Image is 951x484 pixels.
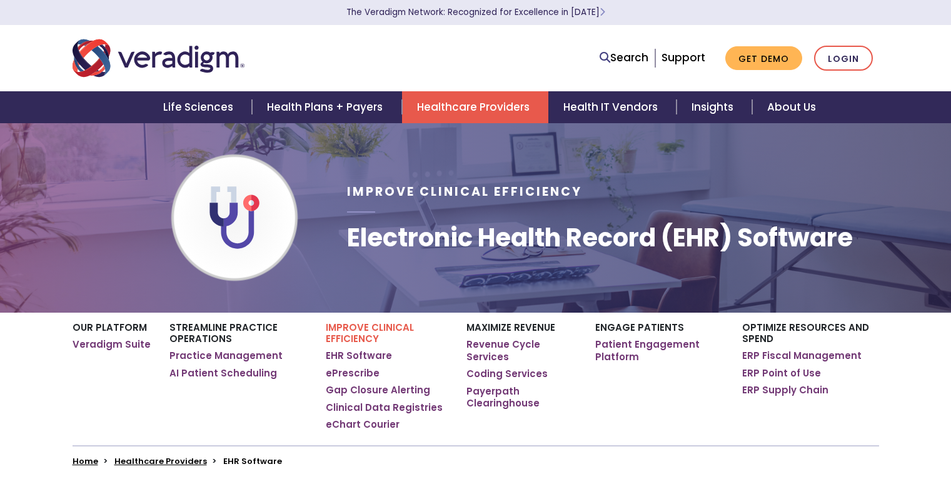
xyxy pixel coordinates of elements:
a: Healthcare Providers [114,455,207,467]
a: Home [73,455,98,467]
a: The Veradigm Network: Recognized for Excellence in [DATE]Learn More [346,6,605,18]
a: Get Demo [725,46,802,71]
a: Veradigm Suite [73,338,151,351]
a: Life Sciences [148,91,252,123]
a: Login [814,46,873,71]
a: About Us [752,91,831,123]
a: Patient Engagement Platform [595,338,723,363]
img: Veradigm logo [73,38,244,79]
a: Insights [677,91,752,123]
a: Support [662,50,705,65]
a: Coding Services [466,368,548,380]
a: ePrescribe [326,367,380,380]
a: eChart Courier [326,418,400,431]
span: Improve Clinical Efficiency [347,183,582,200]
a: Payerpath Clearinghouse [466,385,576,410]
a: AI Patient Scheduling [169,367,277,380]
a: Practice Management [169,350,283,362]
a: Search [600,49,648,66]
a: ERP Point of Use [742,367,821,380]
a: Healthcare Providers [402,91,548,123]
h1: Electronic Health Record (EHR) Software [347,223,853,253]
a: Revenue Cycle Services [466,338,576,363]
span: Learn More [600,6,605,18]
a: Gap Closure Alerting [326,384,430,396]
a: Clinical Data Registries [326,401,443,414]
a: EHR Software [326,350,392,362]
a: Health Plans + Payers [252,91,401,123]
a: ERP Fiscal Management [742,350,862,362]
a: ERP Supply Chain [742,384,828,396]
a: Health IT Vendors [548,91,677,123]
